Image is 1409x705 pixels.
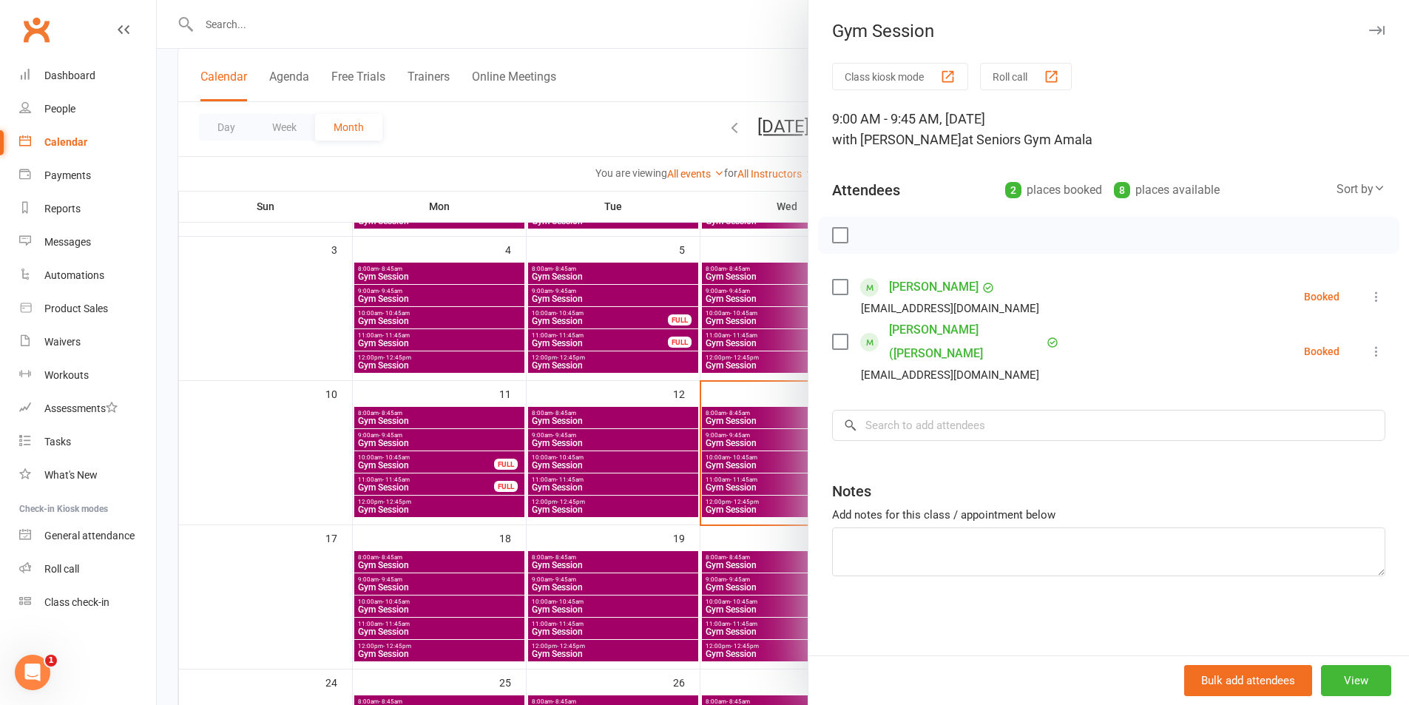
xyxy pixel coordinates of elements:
div: Gym Session [808,21,1409,41]
div: Roll call [44,563,79,575]
div: Reports [44,203,81,215]
a: What's New [19,459,156,492]
div: 9:00 AM - 9:45 AM, [DATE] [832,109,1385,150]
div: Automations [44,269,104,281]
a: [PERSON_NAME] ([PERSON_NAME] [889,318,1043,365]
a: Roll call [19,553,156,586]
a: People [19,92,156,126]
div: places available [1114,180,1220,200]
div: [EMAIL_ADDRESS][DOMAIN_NAME] [861,299,1039,318]
div: Product Sales [44,303,108,314]
div: places booked [1005,180,1102,200]
div: Tasks [44,436,71,448]
button: Roll call [980,63,1072,90]
a: Workouts [19,359,156,392]
div: 2 [1005,182,1021,198]
span: 1 [45,655,57,667]
div: Workouts [44,369,89,381]
input: Search to add attendees [832,410,1385,441]
div: Attendees [832,180,900,200]
a: Class kiosk mode [19,586,156,619]
iframe: Intercom live chat [15,655,50,690]
div: Add notes for this class / appointment below [832,506,1385,524]
div: Messages [44,236,91,248]
div: 8 [1114,182,1130,198]
a: Messages [19,226,156,259]
a: Clubworx [18,11,55,48]
div: People [44,103,75,115]
div: [EMAIL_ADDRESS][DOMAIN_NAME] [861,365,1039,385]
div: What's New [44,469,98,481]
div: Booked [1304,291,1339,302]
div: Payments [44,169,91,181]
div: Assessments [44,402,118,414]
a: Payments [19,159,156,192]
div: General attendance [44,530,135,542]
a: General attendance kiosk mode [19,519,156,553]
button: Bulk add attendees [1184,665,1312,696]
a: Dashboard [19,59,156,92]
div: Dashboard [44,70,95,81]
span: with [PERSON_NAME] [832,132,962,147]
div: Notes [832,481,871,502]
a: Reports [19,192,156,226]
a: Waivers [19,325,156,359]
div: Calendar [44,136,87,148]
a: Assessments [19,392,156,425]
button: View [1321,665,1391,696]
div: Booked [1304,346,1339,357]
div: Waivers [44,336,81,348]
a: Calendar [19,126,156,159]
a: Automations [19,259,156,292]
button: Class kiosk mode [832,63,968,90]
div: Sort by [1337,180,1385,199]
span: at Seniors Gym Amala [962,132,1092,147]
a: Product Sales [19,292,156,325]
a: Tasks [19,425,156,459]
a: [PERSON_NAME] [889,275,979,299]
div: Class check-in [44,596,109,608]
